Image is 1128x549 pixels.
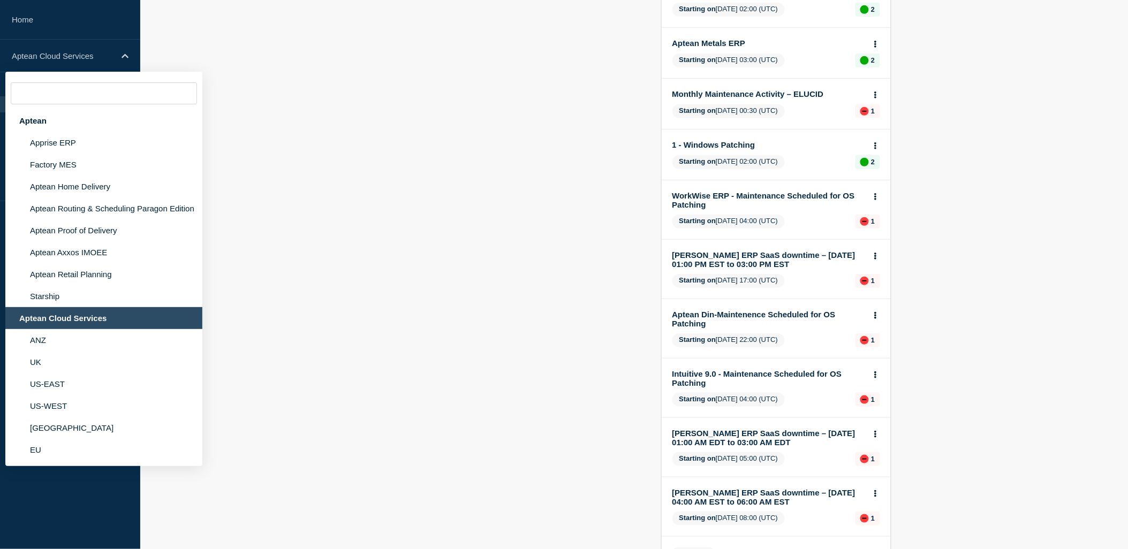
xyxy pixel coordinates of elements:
span: [DATE] 04:00 (UTC) [672,215,785,228]
li: Aptean Home Delivery [5,176,202,197]
li: US-EAST [5,373,202,395]
li: Aptean Routing & Scheduling Paragon Edition [5,197,202,219]
div: Aptean [5,110,202,132]
div: down [860,277,869,285]
p: 1 [871,514,875,522]
div: down [860,395,869,404]
div: down [860,107,869,116]
a: Aptean Metals ERP [672,39,866,48]
span: Starting on [679,56,716,64]
li: Aptean Proof of Delivery [5,219,202,241]
span: Starting on [679,217,716,225]
p: 2 [871,158,875,166]
span: Starting on [679,335,716,344]
li: Aptean Axxos IMOEE [5,241,202,263]
span: [DATE] 05:00 (UTC) [672,452,785,466]
span: [DATE] 17:00 (UTC) [672,274,785,288]
p: 1 [871,107,875,115]
a: [PERSON_NAME] ERP SaaS downtime – [DATE] 01:00 AM EDT to 03:00 AM EDT [672,429,866,447]
a: Monthly Maintenance Activity – ELUCID [672,89,866,98]
span: [DATE] 04:00 (UTC) [672,393,785,407]
span: [DATE] 08:00 (UTC) [672,512,785,525]
a: WorkWise ERP - Maintenance Scheduled for OS Patching [672,191,866,209]
p: 2 [871,5,875,13]
div: up [860,56,869,65]
span: Starting on [679,395,716,403]
p: 1 [871,455,875,463]
div: down [860,336,869,345]
li: [GEOGRAPHIC_DATA] [5,417,202,439]
li: EU [5,439,202,461]
li: ANZ [5,329,202,351]
span: [DATE] 00:30 (UTC) [672,104,785,118]
p: 1 [871,277,875,285]
div: up [860,5,869,14]
a: [PERSON_NAME] ERP SaaS downtime – [DATE] 01:00 PM EST to 03:00 PM EST [672,250,866,269]
div: Aptean Cloud Services [5,307,202,329]
a: 1 - Windows Patching [672,140,866,149]
span: Starting on [679,106,716,115]
li: UK [5,351,202,373]
p: 1 [871,217,875,225]
a: [PERSON_NAME] ERP SaaS downtime – [DATE] 04:00 AM EST to 06:00 AM EST [672,488,866,506]
div: up [860,158,869,166]
span: Starting on [679,514,716,522]
a: Aptean Din-Maintenence Scheduled for OS Patching [672,310,866,328]
p: 1 [871,336,875,344]
div: down [860,217,869,226]
span: [DATE] 03:00 (UTC) [672,54,785,67]
li: Factory MES [5,154,202,176]
div: down [860,514,869,523]
li: Apprise ERP [5,132,202,154]
p: 2 [871,56,875,64]
span: Starting on [679,276,716,284]
span: [DATE] 02:00 (UTC) [672,3,785,17]
li: Aptean Retail Planning [5,263,202,285]
span: Starting on [679,454,716,462]
li: Starship [5,285,202,307]
li: US-WEST [5,395,202,417]
span: [DATE] 22:00 (UTC) [672,333,785,347]
p: 1 [871,395,875,403]
div: down [860,455,869,463]
span: Starting on [679,157,716,165]
span: Starting on [679,5,716,13]
span: [DATE] 02:00 (UTC) [672,155,785,169]
a: Intuitive 9.0 - Maintenance Scheduled for OS Patching [672,369,866,387]
p: Aptean Cloud Services [12,51,115,60]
